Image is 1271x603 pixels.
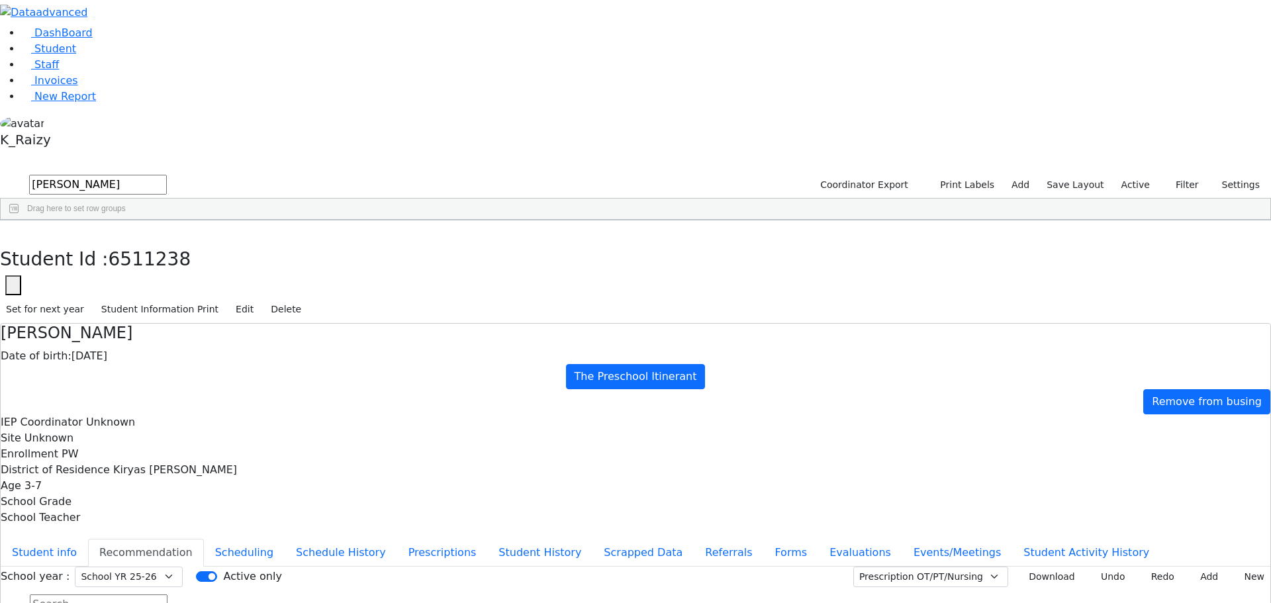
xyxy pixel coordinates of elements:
button: Redo [1137,567,1180,587]
label: School Teacher [1,510,80,526]
button: Events/Meetings [902,539,1012,567]
button: Recommendation [88,539,204,567]
button: Forms [763,539,818,567]
label: School year : [1,569,70,584]
a: New Report [21,90,96,103]
label: IEP Coordinator [1,414,83,430]
button: Student Activity History [1012,539,1160,567]
span: Student [34,42,76,55]
span: Drag here to set row groups [27,204,126,213]
button: Settings [1205,175,1266,195]
span: Invoices [34,74,78,87]
button: Print Labels [925,175,1000,195]
label: Active only [223,569,281,584]
button: Schedule History [285,539,397,567]
span: Kiryas [PERSON_NAME] [113,463,237,476]
span: Unknown [86,416,135,428]
button: Delete [265,299,307,320]
button: Scrapped Data [592,539,694,567]
input: Search [29,175,167,195]
a: DashBoard [21,26,93,39]
h4: [PERSON_NAME] [1,324,1270,343]
span: Unknown [24,432,73,444]
label: District of Residence [1,462,110,478]
span: 6511238 [109,248,191,270]
span: Remove from busing [1152,395,1262,408]
a: Invoices [21,74,78,87]
button: Prescriptions [397,539,488,567]
button: Edit [230,299,259,320]
div: [DATE] [1,348,1270,364]
button: Student History [487,539,592,567]
button: New [1229,567,1270,587]
button: Referrals [694,539,763,567]
a: The Preschool Itinerant [566,364,706,389]
button: Student info [1,539,88,567]
button: Evaluations [818,539,902,567]
button: Undo [1086,567,1131,587]
button: Coordinator Export [812,175,914,195]
a: Add [1006,175,1035,195]
button: Filter [1158,175,1205,195]
label: Enrollment [1,446,58,462]
label: School Grade [1,494,71,510]
button: Scheduling [204,539,285,567]
span: Staff [34,58,59,71]
a: Staff [21,58,59,71]
a: Remove from busing [1143,389,1270,414]
button: Save Layout [1041,175,1109,195]
button: Download [1013,567,1081,587]
button: Add [1186,567,1224,587]
button: Student Information Print [95,299,224,320]
span: DashBoard [34,26,93,39]
span: 3-7 [24,479,42,492]
label: Site [1,430,21,446]
label: Age [1,478,21,494]
span: New Report [34,90,96,103]
label: Date of birth: [1,348,71,364]
label: Active [1115,175,1156,195]
a: Student [21,42,76,55]
span: PW [62,447,78,460]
